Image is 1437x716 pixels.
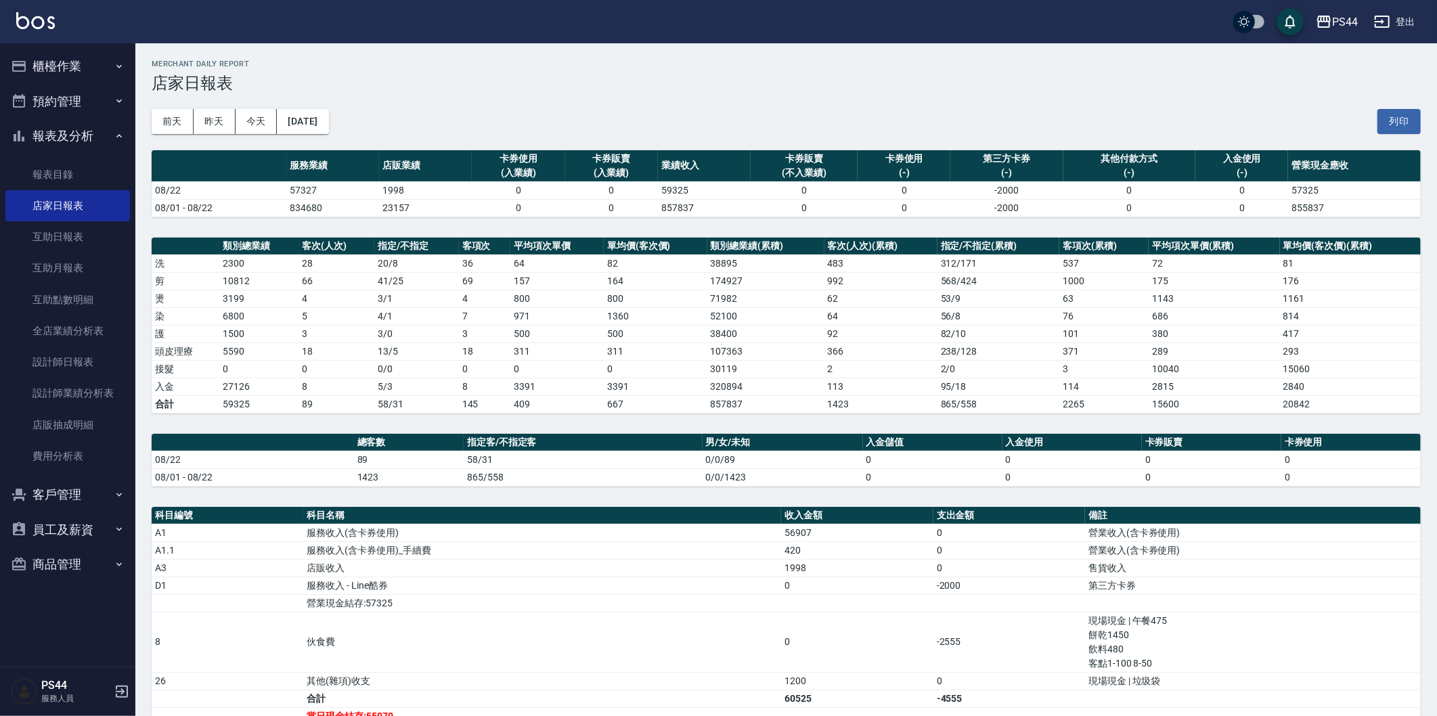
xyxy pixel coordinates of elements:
[1149,360,1280,378] td: 10040
[236,109,278,134] button: 今天
[1085,559,1421,577] td: 售貨收入
[152,325,219,342] td: 護
[824,342,937,360] td: 366
[299,272,374,290] td: 66
[863,434,1002,451] th: 入金儲值
[1085,524,1421,541] td: 營業收入(含卡券使用)
[299,360,374,378] td: 0
[1332,14,1358,30] div: PS44
[152,109,194,134] button: 前天
[1149,378,1280,395] td: 2815
[5,84,130,119] button: 預約管理
[152,342,219,360] td: 頭皮理療
[379,150,472,182] th: 店販業績
[510,325,604,342] td: 500
[937,272,1059,290] td: 568 / 424
[1059,307,1149,325] td: 76
[510,378,604,395] td: 3391
[5,512,130,547] button: 員工及薪資
[5,409,130,441] a: 店販抽成明細
[933,559,1085,577] td: 0
[707,378,824,395] td: 320894
[459,378,510,395] td: 8
[475,152,561,166] div: 卡券使用
[751,199,858,217] td: 0
[1149,290,1280,307] td: 1143
[459,325,510,342] td: 3
[824,272,937,290] td: 992
[1280,342,1421,360] td: 293
[1199,166,1285,180] div: (-)
[219,307,299,325] td: 6800
[11,678,38,705] img: Person
[152,60,1421,68] h2: Merchant Daily Report
[703,468,863,486] td: 0/0/1423
[1085,612,1421,672] td: 現場現金 | 午餐475 餅乾1450 飲料480 客點1-100 8-50
[459,254,510,272] td: 36
[754,152,854,166] div: 卡券販賣
[604,395,707,413] td: 667
[861,166,947,180] div: (-)
[707,290,824,307] td: 71982
[824,395,937,413] td: 1423
[1288,150,1421,182] th: 營業現金應收
[464,434,703,451] th: 指定客/不指定客
[950,199,1063,217] td: -2000
[459,307,510,325] td: 7
[472,199,565,217] td: 0
[379,199,472,217] td: 23157
[824,360,937,378] td: 2
[1059,378,1149,395] td: 114
[510,342,604,360] td: 311
[1002,468,1142,486] td: 0
[863,468,1002,486] td: 0
[299,325,374,342] td: 3
[5,547,130,582] button: 商品管理
[1149,395,1280,413] td: 15600
[219,325,299,342] td: 1500
[954,152,1059,166] div: 第三方卡券
[41,679,110,692] h5: PS44
[219,395,299,413] td: 59325
[1280,307,1421,325] td: 814
[374,272,459,290] td: 41 / 25
[464,451,703,468] td: 58/31
[1281,451,1421,468] td: 0
[5,118,130,154] button: 報表及分析
[933,541,1085,559] td: 0
[824,307,937,325] td: 64
[1280,254,1421,272] td: 81
[374,325,459,342] td: 3 / 0
[152,378,219,395] td: 入金
[1002,451,1142,468] td: 0
[459,238,510,255] th: 客項次
[604,325,707,342] td: 500
[1280,290,1421,307] td: 1161
[1085,577,1421,594] td: 第三方卡券
[1067,166,1192,180] div: (-)
[751,181,858,199] td: 0
[1059,254,1149,272] td: 537
[950,181,1063,199] td: -2000
[1280,325,1421,342] td: 417
[604,238,707,255] th: 單均價(客次價)
[510,238,604,255] th: 平均項次單價
[1280,272,1421,290] td: 176
[937,395,1059,413] td: 865/558
[303,612,781,672] td: 伙食費
[354,468,464,486] td: 1423
[1281,468,1421,486] td: 0
[1280,395,1421,413] td: 20842
[152,451,354,468] td: 08/22
[354,451,464,468] td: 89
[1059,272,1149,290] td: 1000
[1059,360,1149,378] td: 3
[5,378,130,409] a: 設計師業績分析表
[303,690,781,707] td: 合計
[937,290,1059,307] td: 53 / 9
[1149,272,1280,290] td: 175
[937,360,1059,378] td: 2 / 0
[1059,325,1149,342] td: 101
[824,290,937,307] td: 62
[937,378,1059,395] td: 95 / 18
